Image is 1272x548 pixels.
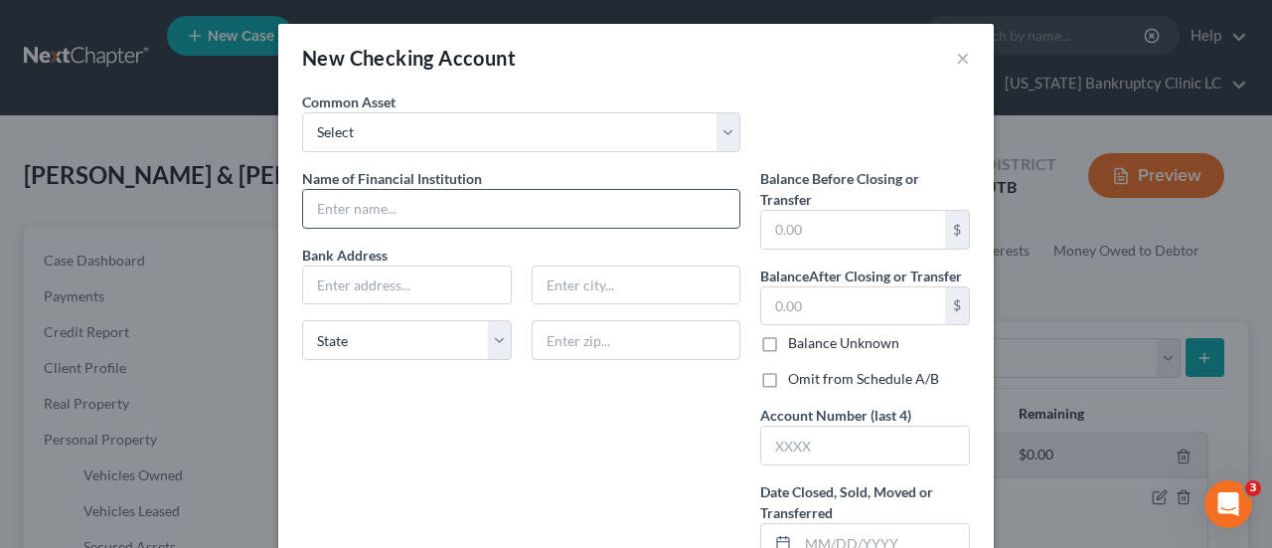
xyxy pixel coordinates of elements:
[760,168,970,210] label: Balance Before Closing or Transfer
[761,287,945,325] input: 0.00
[303,267,511,304] input: Enter address...
[532,320,741,360] input: Enter zip...
[302,91,396,112] label: Common Asset
[945,287,969,325] div: $
[788,369,939,389] label: Omit from Schedule A/B
[760,483,933,521] span: Date Closed, Sold, Moved or Transferred
[1204,480,1252,528] iframe: Intercom live chat
[302,44,516,72] div: New Checking Account
[1245,480,1261,496] span: 3
[760,405,911,426] label: Account Number (last 4)
[788,333,899,353] label: Balance Unknown
[945,211,969,249] div: $
[761,211,945,249] input: 0.00
[302,170,482,187] span: Name of Financial Institution
[956,46,970,70] button: ×
[533,267,740,304] input: Enter city...
[761,427,969,464] input: XXXX
[760,266,962,286] label: Balance
[809,268,962,284] span: After Closing or Transfer
[303,190,739,228] input: Enter name...
[292,245,750,266] label: Bank Address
